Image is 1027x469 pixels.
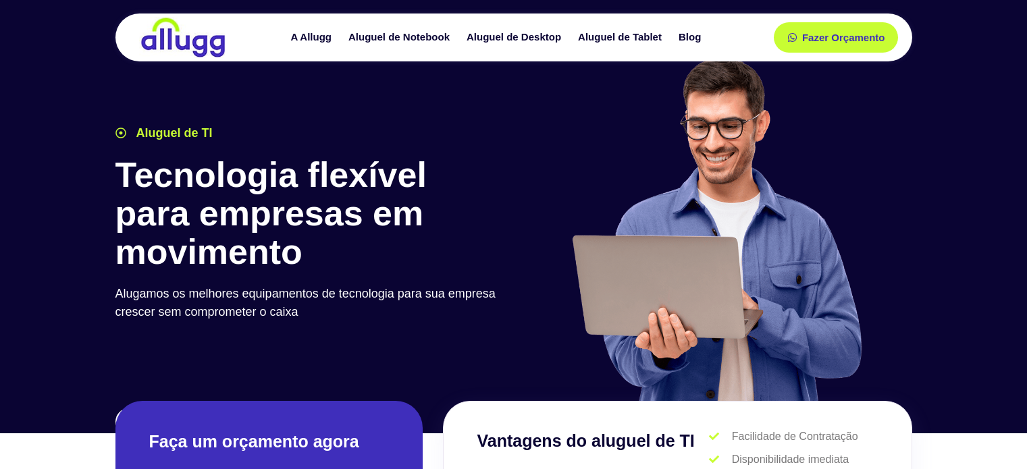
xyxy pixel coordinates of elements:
[115,285,507,321] p: Alugamos os melhores equipamentos de tecnologia para sua empresa crescer sem comprometer o caixa
[460,26,571,49] a: Aluguel de Desktop
[133,124,213,142] span: Aluguel de TI
[571,26,672,49] a: Aluguel de Tablet
[729,429,858,445] span: Facilidade de Contratação
[729,451,849,468] span: Disponibilidade imediata
[284,26,342,49] a: A Allugg
[477,429,710,454] h3: Vantagens do aluguel de TI
[115,156,507,272] h1: Tecnologia flexível para empresas em movimento
[802,32,885,43] span: Fazer Orçamento
[139,17,227,58] img: locação de TI é Allugg
[672,26,711,49] a: Blog
[774,22,899,53] a: Fazer Orçamento
[149,431,389,453] h2: Faça um orçamento agora
[567,57,865,401] img: aluguel de ti para startups
[342,26,460,49] a: Aluguel de Notebook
